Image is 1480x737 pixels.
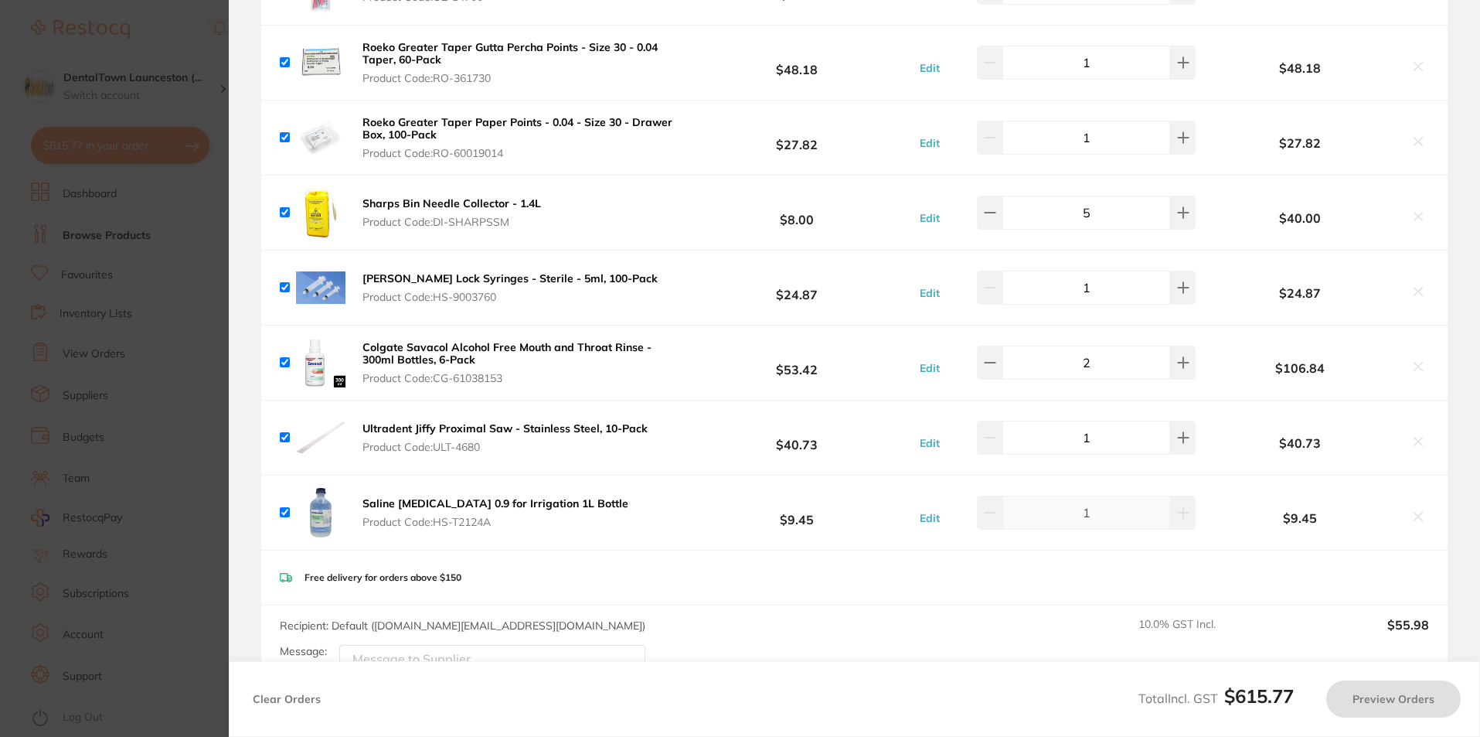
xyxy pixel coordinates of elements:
b: Roeko Greater Taper Gutta Percha Points - Size 30 - 0.04 Taper, 60-Pack [362,40,658,67]
button: Preview Orders [1326,681,1461,718]
b: $40.00 [1199,211,1401,225]
img: ZmM4cXJvaw [296,263,345,312]
img: bmVmODFpYQ [296,488,345,537]
img: cmQyZmcwOQ [296,188,345,237]
button: Edit [915,436,944,450]
button: Roeko Greater Taper Gutta Percha Points - Size 30 - 0.04 Taper, 60-Pack Product Code:RO-361730 [358,40,682,85]
button: Colgate Savacol Alcohol Free Mouth and Throat Rinse - 300ml Bottles, 6-Pack Product Code:CG-61038153 [358,340,682,385]
label: Message: [280,645,327,658]
b: $106.84 [1199,361,1401,375]
p: Free delivery for orders above $150 [305,572,461,583]
button: Edit [915,61,944,75]
button: Roeko Greater Taper Paper Points - 0.04 - Size 30 - Drawer Box, 100-Pack Product Code:RO-60019014 [358,115,682,160]
b: $27.82 [682,123,911,152]
b: $40.73 [682,423,911,452]
button: [PERSON_NAME] Lock Syringes - Sterile - 5ml, 100-Pack Product Code:HS-9003760 [358,271,662,304]
b: $9.45 [1199,511,1401,525]
button: Ultradent Jiffy Proximal Saw - Stainless Steel, 10-Pack Product Code:ULT-4680 [358,421,652,454]
span: Total Incl. GST [1138,691,1294,706]
img: cWV0dGl6dA [296,413,345,462]
button: Sharps Bin Needle Collector - 1.4L Product Code:DI-SHARPSSM [358,196,546,229]
textarea: To enrich screen reader interactions, please activate Accessibility in Grammarly extension settings [339,645,645,707]
b: $9.45 [682,498,911,527]
b: Ultradent Jiffy Proximal Saw - Stainless Steel, 10-Pack [362,421,648,435]
b: Saline [MEDICAL_DATA] 0.9 for Irrigation 1L Bottle [362,496,628,510]
button: Clear Orders [248,681,325,718]
b: $8.00 [682,198,911,227]
img: bDByYjJrYQ [296,113,345,162]
button: Edit [915,136,944,150]
b: [PERSON_NAME] Lock Syringes - Sterile - 5ml, 100-Pack [362,271,658,285]
span: Recipient: Default ( [DOMAIN_NAME][EMAIL_ADDRESS][DOMAIN_NAME] ) [280,619,645,633]
b: Colgate Savacol Alcohol Free Mouth and Throat Rinse - 300ml Bottles, 6-Pack [362,340,652,367]
span: Product Code: DI-SHARPSSM [362,216,541,228]
button: Edit [915,511,944,525]
b: $48.18 [1199,61,1401,75]
img: Zzl4NWdzcw [296,38,345,87]
span: Product Code: RO-60019014 [362,147,677,159]
span: Product Code: CG-61038153 [362,372,677,384]
b: $27.82 [1199,136,1401,150]
b: $24.87 [1199,286,1401,300]
button: Edit [915,286,944,300]
span: Product Code: RO-361730 [362,72,677,84]
span: Product Code: ULT-4680 [362,441,648,453]
output: $55.98 [1290,618,1429,652]
b: $24.87 [682,273,911,302]
img: ZTFzaGJtZw [296,338,345,387]
span: 10.0 % GST Incl. [1138,618,1278,652]
b: $48.18 [682,48,911,77]
button: Saline [MEDICAL_DATA] 0.9 for Irrigation 1L Bottle Product Code:HS-T2124A [358,496,633,529]
button: Edit [915,361,944,375]
b: Roeko Greater Taper Paper Points - 0.04 - Size 30 - Drawer Box, 100-Pack [362,115,672,142]
span: Product Code: HS-9003760 [362,291,658,303]
span: Product Code: HS-T2124A [362,516,628,528]
button: Edit [915,211,944,225]
b: $53.42 [682,348,911,377]
b: $40.73 [1199,436,1401,450]
b: $615.77 [1224,684,1294,708]
b: Sharps Bin Needle Collector - 1.4L [362,196,541,210]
